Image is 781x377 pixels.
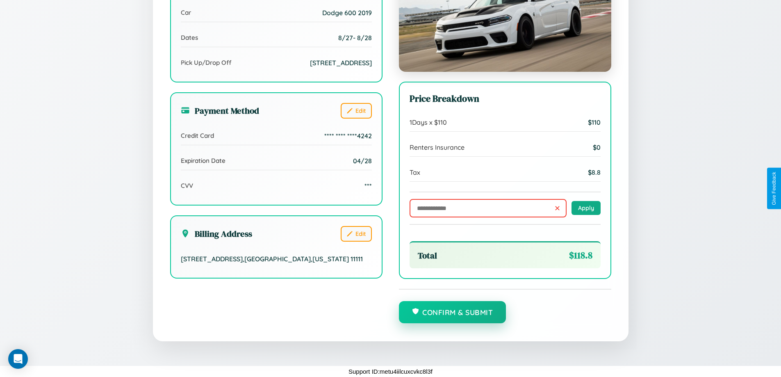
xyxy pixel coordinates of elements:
[588,168,601,176] span: $ 8.8
[569,249,592,262] span: $ 118.8
[399,301,506,323] button: Confirm & Submit
[410,118,447,126] span: 1 Days x $ 110
[8,349,28,369] div: Open Intercom Messenger
[181,182,193,190] span: CVV
[410,92,601,105] h3: Price Breakdown
[181,255,363,263] span: [STREET_ADDRESS] , [GEOGRAPHIC_DATA] , [US_STATE] 11111
[181,228,252,240] h3: Billing Address
[181,9,191,16] span: Car
[181,157,225,165] span: Expiration Date
[418,249,437,261] span: Total
[341,103,372,119] button: Edit
[348,366,433,377] p: Support ID: metu4iilcuxcvkc8l3f
[181,59,232,66] span: Pick Up/Drop Off
[410,168,420,176] span: Tax
[771,172,777,205] div: Give Feedback
[181,132,214,139] span: Credit Card
[572,201,601,215] button: Apply
[588,118,601,126] span: $ 110
[341,226,372,242] button: Edit
[593,143,601,151] span: $ 0
[181,34,198,41] span: Dates
[310,59,372,67] span: [STREET_ADDRESS]
[181,105,259,117] h3: Payment Method
[410,143,465,151] span: Renters Insurance
[338,34,372,42] span: 8 / 27 - 8 / 28
[322,9,372,17] span: Dodge 600 2019
[353,157,372,165] span: 04/28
